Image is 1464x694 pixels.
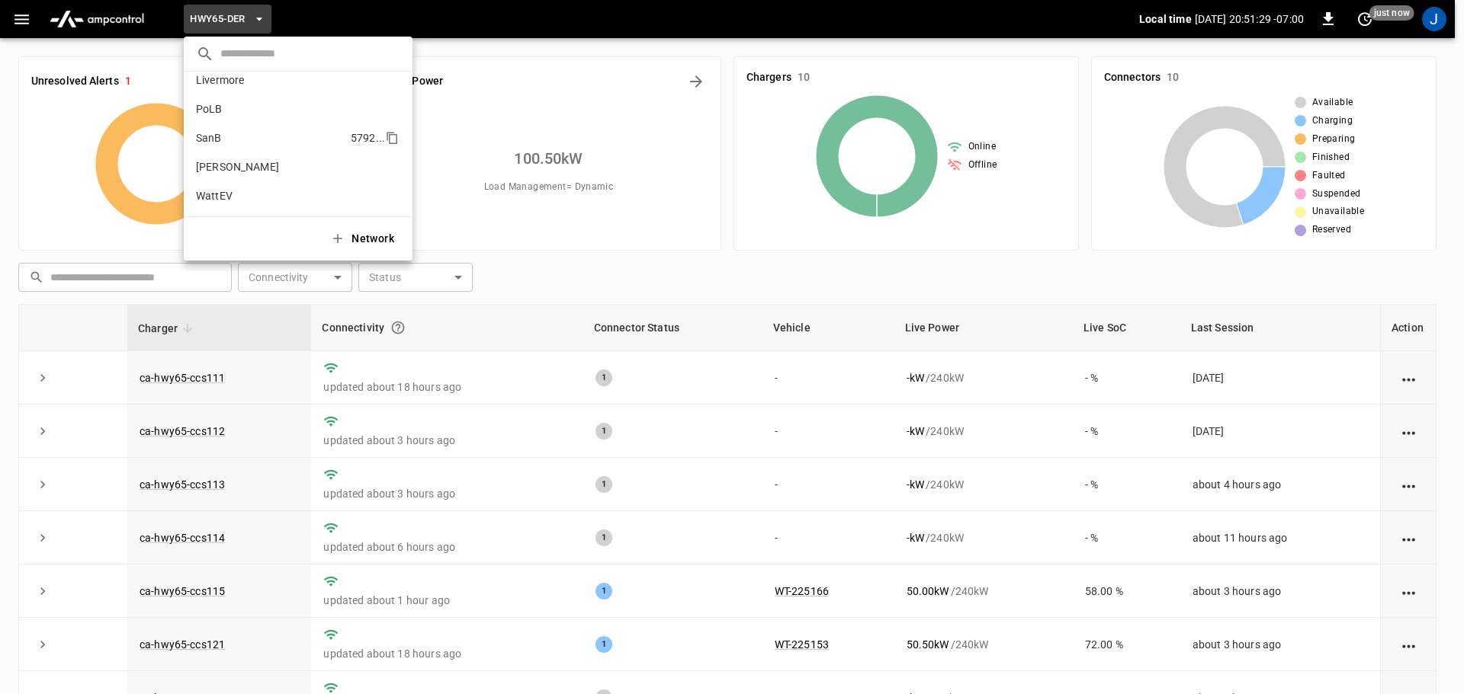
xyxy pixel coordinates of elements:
button: Network [321,223,406,254]
p: [PERSON_NAME] [196,159,349,174]
p: PoLB [196,101,345,117]
p: WattEV [196,188,345,203]
p: SanB [196,130,345,146]
p: Livermore [196,72,347,88]
div: copy [384,129,401,147]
